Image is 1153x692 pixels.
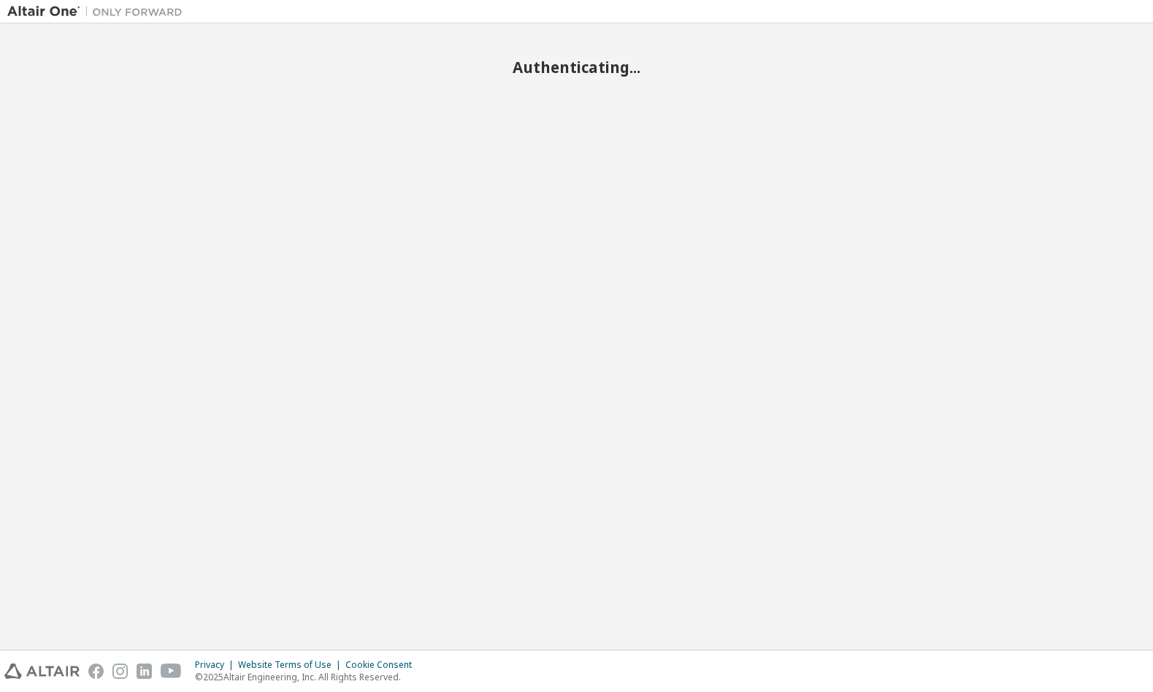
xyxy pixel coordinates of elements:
img: altair_logo.svg [4,664,80,679]
img: youtube.svg [161,664,182,679]
div: Cookie Consent [345,659,421,671]
img: linkedin.svg [137,664,152,679]
div: Privacy [195,659,238,671]
div: Website Terms of Use [238,659,345,671]
img: instagram.svg [112,664,128,679]
img: Altair One [7,4,190,19]
p: © 2025 Altair Engineering, Inc. All Rights Reserved. [195,671,421,683]
img: facebook.svg [88,664,104,679]
h2: Authenticating... [7,58,1146,77]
